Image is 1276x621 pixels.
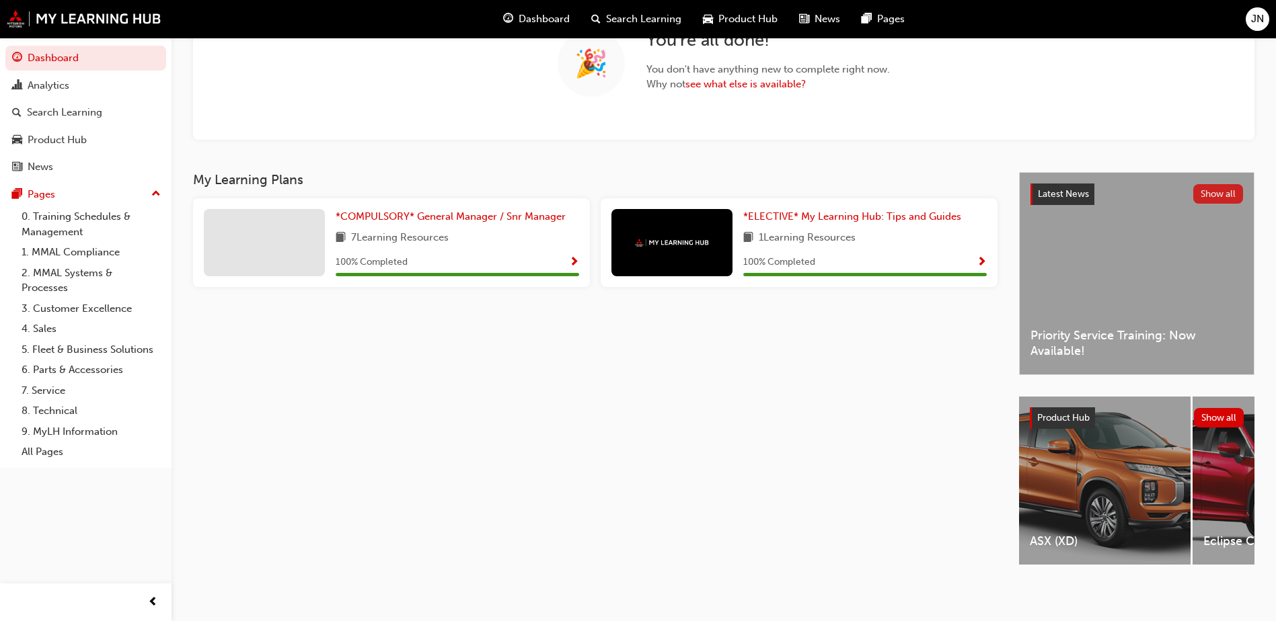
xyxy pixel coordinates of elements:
[336,255,408,270] span: 100 % Completed
[5,155,166,179] a: News
[1246,7,1269,31] button: JN
[977,257,987,269] span: Show Progress
[877,11,905,27] span: Pages
[12,189,22,201] span: pages-icon
[1038,188,1089,200] span: Latest News
[1037,412,1090,423] span: Product Hub
[503,11,513,28] span: guage-icon
[28,187,55,202] div: Pages
[1194,408,1244,427] button: Show all
[685,78,806,90] a: see what else is available?
[336,209,571,224] a: *COMPULSORY* General Manager / Snr Manager
[1030,328,1243,358] span: Priority Service Training: Now Available!
[7,10,161,28] img: mmal
[5,73,166,98] a: Analytics
[351,230,449,247] span: 7 Learning Resources
[1030,183,1243,205] a: Latest NewsShow all
[977,254,987,271] button: Show Progress
[743,230,753,247] span: book-icon
[743,210,961,222] span: *ELECTIVE* My Learning Hub: Tips and Guides
[788,5,851,33] a: news-iconNews
[16,421,166,442] a: 9. MyLH Information
[574,56,608,71] span: 🎉
[16,319,166,339] a: 4. Sales
[5,46,166,71] a: Dashboard
[12,161,22,173] span: news-icon
[28,159,53,175] div: News
[16,242,166,263] a: 1. MMAL Compliance
[580,5,692,33] a: search-iconSearch Learning
[12,80,22,92] span: chart-icon
[27,105,102,120] div: Search Learning
[5,182,166,207] button: Pages
[28,132,87,148] div: Product Hub
[692,5,788,33] a: car-iconProduct Hub
[799,11,809,28] span: news-icon
[606,11,681,27] span: Search Learning
[646,30,890,51] h2: You ' re all done!
[1019,172,1254,375] a: Latest NewsShow allPriority Service Training: Now Available!
[28,78,69,93] div: Analytics
[16,263,166,298] a: 2. MMAL Systems & Processes
[743,255,815,270] span: 100 % Completed
[12,107,22,119] span: search-icon
[718,11,778,27] span: Product Hub
[569,257,579,269] span: Show Progress
[1019,397,1191,565] a: ASX (XD)
[16,339,166,360] a: 5. Fleet & Business Solutions
[148,594,158,611] span: prev-icon
[591,11,601,28] span: search-icon
[16,380,166,401] a: 7. Service
[815,11,840,27] span: News
[16,298,166,319] a: 3. Customer Excellence
[646,62,890,77] span: You don ' t have anything new to complete right now.
[1030,534,1180,549] span: ASX (XD)
[492,5,580,33] a: guage-iconDashboard
[1251,11,1264,27] span: JN
[862,11,872,28] span: pages-icon
[635,239,709,247] img: mmal
[5,43,166,182] button: DashboardAnalyticsSearch LearningProduct HubNews
[12,134,22,147] span: car-icon
[703,11,713,28] span: car-icon
[851,5,915,33] a: pages-iconPages
[12,52,22,65] span: guage-icon
[5,128,166,153] a: Product Hub
[16,360,166,380] a: 6. Parts & Accessories
[1030,407,1244,429] a: Product HubShow all
[1193,184,1244,204] button: Show all
[5,100,166,125] a: Search Learning
[16,206,166,242] a: 0. Training Schedules & Management
[336,230,346,247] span: book-icon
[759,230,856,247] span: 1 Learning Resources
[193,172,998,188] h3: My Learning Plans
[336,210,566,222] span: *COMPULSORY* General Manager / Snr Manager
[519,11,570,27] span: Dashboard
[16,442,166,462] a: All Pages
[151,185,161,203] span: up-icon
[743,209,967,224] a: *ELECTIVE* My Learning Hub: Tips and Guides
[569,254,579,271] button: Show Progress
[646,77,890,92] span: Why not
[16,401,166,421] a: 8. Technical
